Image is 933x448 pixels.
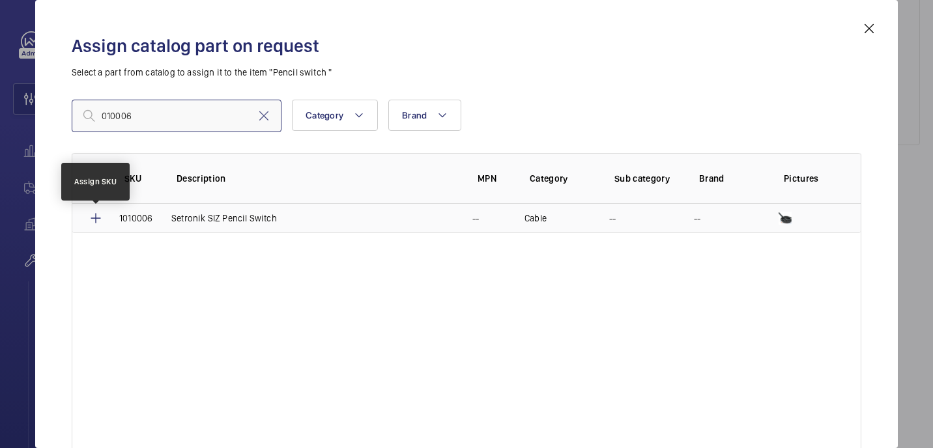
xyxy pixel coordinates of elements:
[694,212,700,225] p: --
[388,100,461,131] button: Brand
[779,212,792,225] img: 6rOgY3vUvKdkZTFSr8zs3Gn924Qw_-g3NQuz3tD9iR-ZazHf.png
[402,110,427,120] span: Brand
[72,100,281,132] input: Find a part
[614,172,678,185] p: Sub category
[171,212,277,225] p: Setronik SIZ Pencil Switch
[530,172,594,185] p: Category
[524,212,547,225] p: Cable
[478,172,509,185] p: MPN
[292,100,378,131] button: Category
[72,66,861,79] p: Select a part from catalog to assign it to the item "Pencil switch "
[124,172,156,185] p: SKU
[472,212,479,225] p: --
[699,172,763,185] p: Brand
[74,176,117,188] div: Assign SKU
[784,172,835,185] p: Pictures
[72,34,861,58] h2: Assign catalog part on request
[306,110,343,120] span: Category
[119,212,152,225] p: 1010006
[609,212,616,225] p: --
[177,172,457,185] p: Description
